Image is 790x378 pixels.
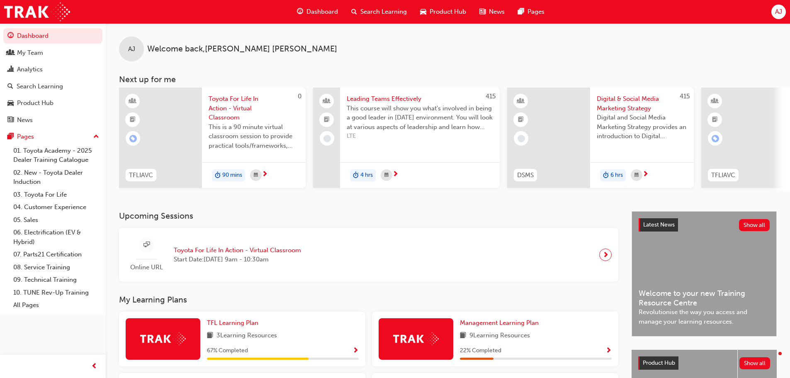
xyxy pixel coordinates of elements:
span: people-icon [7,49,14,57]
span: booktick-icon [712,115,718,125]
span: learningRecordVerb_ENROLL-icon [129,135,137,142]
a: 415DSMSDigital & Social Media Marketing StrategyDigital and Social Media Marketing Strategy provi... [507,88,694,188]
button: Show all [739,357,771,369]
span: sessionType_ONLINE_URL-icon [143,240,150,250]
a: 02. New - Toyota Dealer Induction [10,166,102,188]
button: Show Progress [605,346,612,356]
span: next-icon [603,249,609,261]
span: 22 % Completed [460,346,501,356]
span: 3 Learning Resources [216,331,277,341]
a: 07. Parts21 Certification [10,248,102,261]
div: My Team [17,48,43,58]
span: learningResourceType_INSTRUCTOR_LED-icon [130,96,136,107]
a: 09. Technical Training [10,273,102,286]
span: up-icon [93,132,99,142]
h3: Next up for me [106,75,790,84]
span: Online URL [126,263,167,272]
span: AJ [128,44,135,54]
span: Leading Teams Effectively [347,94,493,104]
span: calendar-icon [384,170,389,180]
span: Search Learning [360,7,407,17]
span: DSMS [517,171,534,180]
span: next-icon [392,171,399,178]
span: pages-icon [518,7,524,17]
span: chart-icon [7,66,14,73]
a: Online URLToyota For Life In Action - Virtual ClassroomStart Date:[DATE] 9am - 10:30am [126,234,612,276]
iframe: Intercom live chat [762,350,782,370]
span: Welcome back , [PERSON_NAME] [PERSON_NAME] [147,44,337,54]
span: LTE [347,132,493,141]
a: News [3,112,102,128]
span: TFLIAVC [129,171,153,180]
span: learningRecordVerb_NONE-icon [518,135,525,142]
a: 03. Toyota For Life [10,188,102,201]
span: 6 hrs [610,171,623,180]
span: prev-icon [91,361,97,372]
span: next-icon [642,171,649,178]
span: Toyota For Life In Action - Virtual Classroom [174,246,301,255]
span: Welcome to your new Training Resource Centre [639,289,770,307]
a: TFL Learning Plan [207,318,262,328]
span: booktick-icon [130,115,136,125]
a: 415Leading Teams EffectivelyThis course will show you what's involved in being a good leader in [... [313,88,500,188]
span: duration-icon [353,170,359,181]
a: All Pages [10,299,102,312]
span: search-icon [351,7,357,17]
button: Pages [3,129,102,144]
a: news-iconNews [473,3,511,20]
span: 67 % Completed [207,346,248,356]
span: Product Hub [643,359,675,366]
span: learningResourceType_INSTRUCTOR_LED-icon [712,96,718,107]
a: 05. Sales [10,214,102,227]
span: AJ [775,7,782,17]
div: Search Learning [17,82,63,91]
span: calendar-icon [254,170,258,180]
a: 04. Customer Experience [10,201,102,214]
span: car-icon [7,100,14,107]
span: next-icon [262,171,268,178]
span: car-icon [420,7,426,17]
a: Analytics [3,62,102,77]
a: Search Learning [3,79,102,94]
a: 10. TUNE Rev-Up Training [10,286,102,299]
span: 9 Learning Resources [469,331,530,341]
span: Show Progress [352,347,359,355]
a: Dashboard [3,28,102,44]
span: learningRecordVerb_NONE-icon [323,135,331,142]
span: 4 hrs [360,171,373,180]
span: Revolutionise the way you access and manage your learning resources. [639,307,770,326]
span: book-icon [207,331,213,341]
button: DashboardMy TeamAnalyticsSearch LearningProduct HubNews [3,27,102,129]
a: 0TFLIAVCToyota For Life In Action - Virtual ClassroomThis is a 90 minute virtual classroom sessio... [119,88,306,188]
span: search-icon [7,83,13,90]
span: Dashboard [306,7,338,17]
span: Toyota For Life In Action - Virtual Classroom [209,94,299,122]
span: learningRecordVerb_ENROLL-icon [712,135,719,142]
h3: My Learning Plans [119,295,618,305]
a: 01. Toyota Academy - 2025 Dealer Training Catalogue [10,144,102,166]
a: Trak [4,2,70,21]
a: Latest NewsShow all [639,218,770,232]
a: 06. Electrification (EV & Hybrid) [10,226,102,248]
span: This course will show you what's involved in being a good leader in [DATE] environment. You will ... [347,104,493,132]
span: Pages [527,7,544,17]
span: TFLIAVC [711,171,735,180]
span: 90 mins [222,171,242,180]
span: This is a 90 minute virtual classroom session to provide practical tools/frameworks, behaviours a... [209,122,299,151]
span: people-icon [324,96,330,107]
a: search-iconSearch Learning [345,3,413,20]
a: My Team [3,45,102,61]
span: Digital & Social Media Marketing Strategy [597,94,687,113]
span: Product Hub [430,7,466,17]
div: News [17,115,33,125]
span: Start Date: [DATE] 9am - 10:30am [174,255,301,264]
span: guage-icon [7,32,14,40]
span: TFL Learning Plan [207,319,258,327]
span: booktick-icon [518,115,524,125]
div: Product Hub [17,98,53,108]
span: Digital and Social Media Marketing Strategy provides an introduction to Digital Marketing and Soc... [597,113,687,141]
span: calendar-icon [634,170,639,180]
h3: Upcoming Sessions [119,211,618,221]
a: 08. Service Training [10,261,102,274]
button: AJ [771,5,786,19]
